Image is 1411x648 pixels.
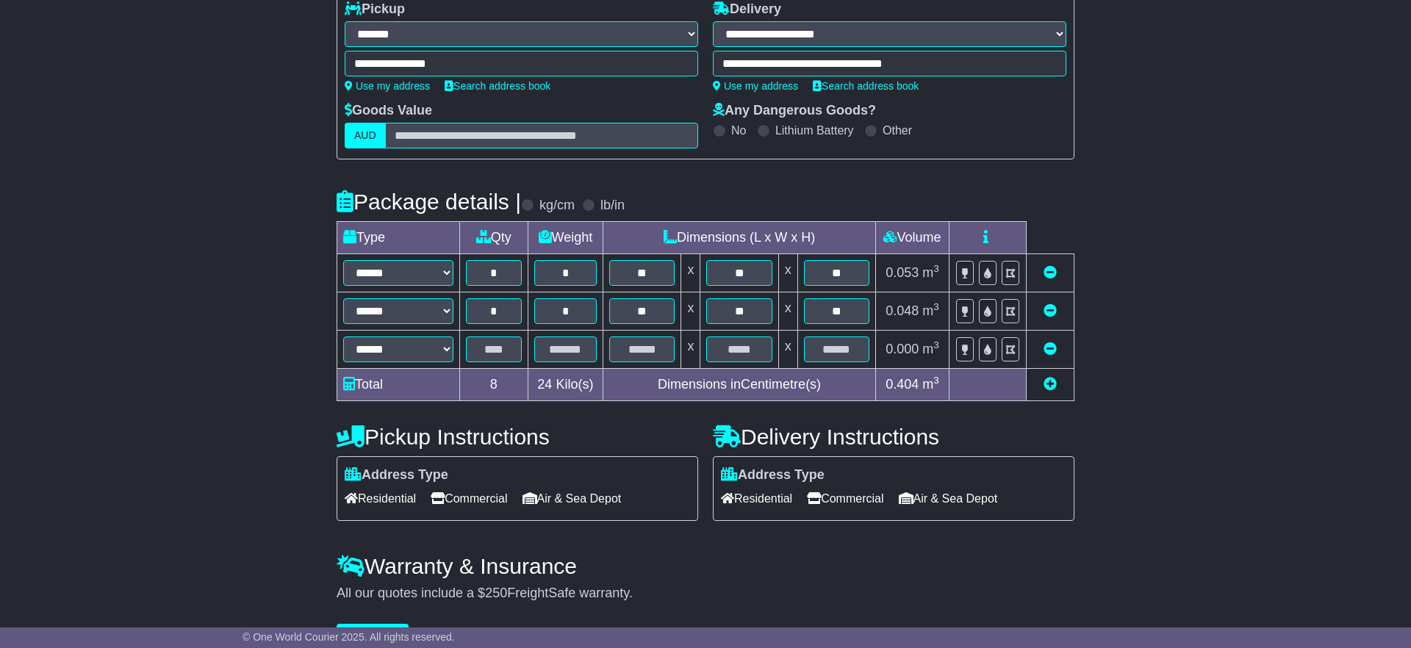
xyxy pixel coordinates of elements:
span: Air & Sea Depot [523,487,622,510]
label: Address Type [345,467,448,483]
a: Remove this item [1044,303,1057,318]
td: Kilo(s) [528,369,603,401]
span: 0.000 [886,342,919,356]
span: 250 [485,586,507,600]
span: 24 [537,377,552,392]
sup: 3 [933,375,939,386]
h4: Pickup Instructions [337,425,698,449]
td: Volume [875,222,949,254]
h4: Package details | [337,190,521,214]
label: kg/cm [539,198,575,214]
label: Any Dangerous Goods? [713,103,876,119]
td: x [778,254,797,292]
td: Type [337,222,460,254]
a: Add new item [1044,377,1057,392]
label: Lithium Battery [775,123,854,137]
sup: 3 [933,301,939,312]
a: Use my address [713,80,798,92]
label: Address Type [721,467,825,483]
span: 0.404 [886,377,919,392]
td: Weight [528,222,603,254]
td: x [778,331,797,369]
sup: 3 [933,339,939,350]
span: 0.048 [886,303,919,318]
a: Remove this item [1044,342,1057,356]
span: Residential [721,487,792,510]
span: 0.053 [886,265,919,280]
span: Air & Sea Depot [899,487,998,510]
label: Pickup [345,1,405,18]
label: Delivery [713,1,781,18]
td: Qty [460,222,528,254]
td: x [681,254,700,292]
span: m [922,303,939,318]
a: Search address book [445,80,550,92]
span: Commercial [807,487,883,510]
span: m [922,342,939,356]
td: Total [337,369,460,401]
label: AUD [345,123,386,148]
label: Goods Value [345,103,432,119]
h4: Warranty & Insurance [337,554,1074,578]
div: All our quotes include a $ FreightSafe warranty. [337,586,1074,602]
h4: Delivery Instructions [713,425,1074,449]
td: Dimensions (L x W x H) [603,222,876,254]
label: lb/in [600,198,625,214]
td: x [778,292,797,331]
span: © One World Courier 2025. All rights reserved. [243,631,455,643]
a: Use my address [345,80,430,92]
span: m [922,377,939,392]
span: m [922,265,939,280]
span: Residential [345,487,416,510]
td: x [681,331,700,369]
td: x [681,292,700,331]
a: Search address book [813,80,919,92]
a: Remove this item [1044,265,1057,280]
td: Dimensions in Centimetre(s) [603,369,876,401]
td: 8 [460,369,528,401]
label: No [731,123,746,137]
span: Commercial [431,487,507,510]
sup: 3 [933,263,939,274]
label: Other [883,123,912,137]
